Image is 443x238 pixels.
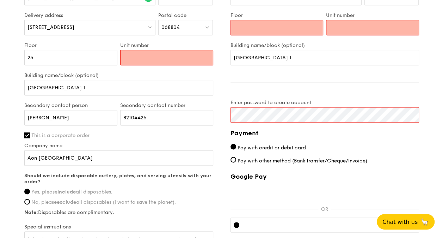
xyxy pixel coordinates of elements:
span: Chat with us [382,219,418,225]
label: Postal code [158,12,213,18]
label: Building name/block (optional) [24,72,213,78]
span: 068804 [161,24,180,30]
span: [STREET_ADDRESS] [27,24,74,30]
strong: exclude [57,199,76,205]
input: Yes, pleaseincludeall disposables. [24,189,30,194]
input: No, pleaseexcludeall disposables (I want to save the planet). [24,199,30,204]
label: Unit number [120,42,213,48]
button: Chat with us🦙 [377,214,435,230]
label: Company name [24,143,213,149]
img: icon-dropdown.fa26e9f9.svg [205,24,210,30]
label: Floor [230,12,324,18]
span: Pay with other method (Bank transfer/Cheque/Invoice) [238,157,367,163]
input: Pay with credit or debit card [230,144,236,149]
input: Pay with other method (Bank transfer/Cheque/Invoice) [230,157,236,162]
strong: Note: [24,209,38,215]
label: Disposables are complimentary. [24,209,213,215]
label: Enter password to create account [230,100,419,106]
span: No, please all disposables (I want to save the planet). [31,199,176,205]
input: This is a corporate order [24,132,30,138]
label: Secondary contact person [24,102,117,108]
iframe: Secure card payment input frame [245,222,416,228]
label: Building name/block (optional) [230,42,419,48]
label: Special instructions [24,224,213,230]
img: icon-dropdown.fa26e9f9.svg [147,24,152,30]
span: This is a corporate order [31,132,90,138]
label: Google Pay [230,173,419,180]
label: Delivery address [24,12,156,18]
span: Pay with credit or debit card [238,144,306,150]
span: Yes, please all disposables. [31,189,112,195]
strong: Should we include disposable cutlery, plates, and serving utensils with your order? [24,173,211,185]
strong: include [57,189,76,195]
iframe: Secure payment button frame [230,185,419,200]
p: OR [318,206,331,212]
h4: Payment [230,128,419,138]
span: 🦙 [420,218,429,226]
label: Floor [24,42,117,48]
label: Secondary contact number [120,102,213,108]
label: Unit number [326,12,419,18]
